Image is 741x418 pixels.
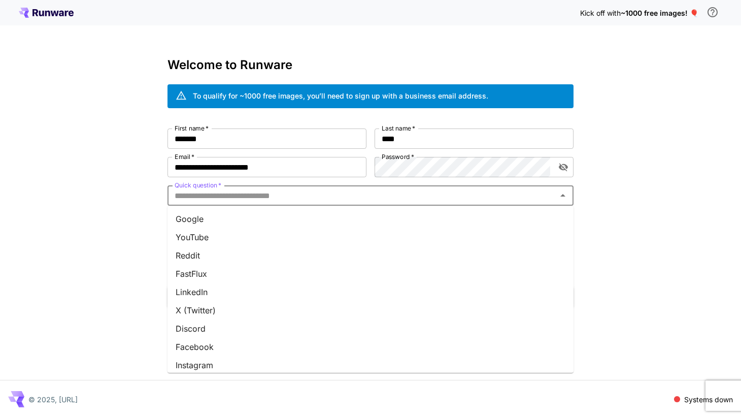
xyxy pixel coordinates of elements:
[684,394,733,405] p: Systems down
[554,158,572,176] button: toggle password visibility
[167,283,574,301] li: LinkedIn
[175,152,194,161] label: Email
[167,356,574,374] li: Instagram
[28,394,78,405] p: © 2025, [URL]
[621,9,698,17] span: ~1000 free images! 🎈
[580,9,621,17] span: Kick off with
[175,181,221,189] label: Quick question
[175,124,209,133] label: First name
[167,319,574,338] li: Discord
[556,188,570,203] button: Close
[167,265,574,283] li: FastFlux
[167,228,574,246] li: YouTube
[167,58,574,72] h3: Welcome to Runware
[382,124,415,133] label: Last name
[167,301,574,319] li: X (Twitter)
[702,2,723,22] button: In order to qualify for free credit, you need to sign up with a business email address and click ...
[167,338,574,356] li: Facebook
[193,90,488,101] div: To qualify for ~1000 free images, you’ll need to sign up with a business email address.
[382,152,414,161] label: Password
[167,210,574,228] li: Google
[167,246,574,265] li: Reddit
